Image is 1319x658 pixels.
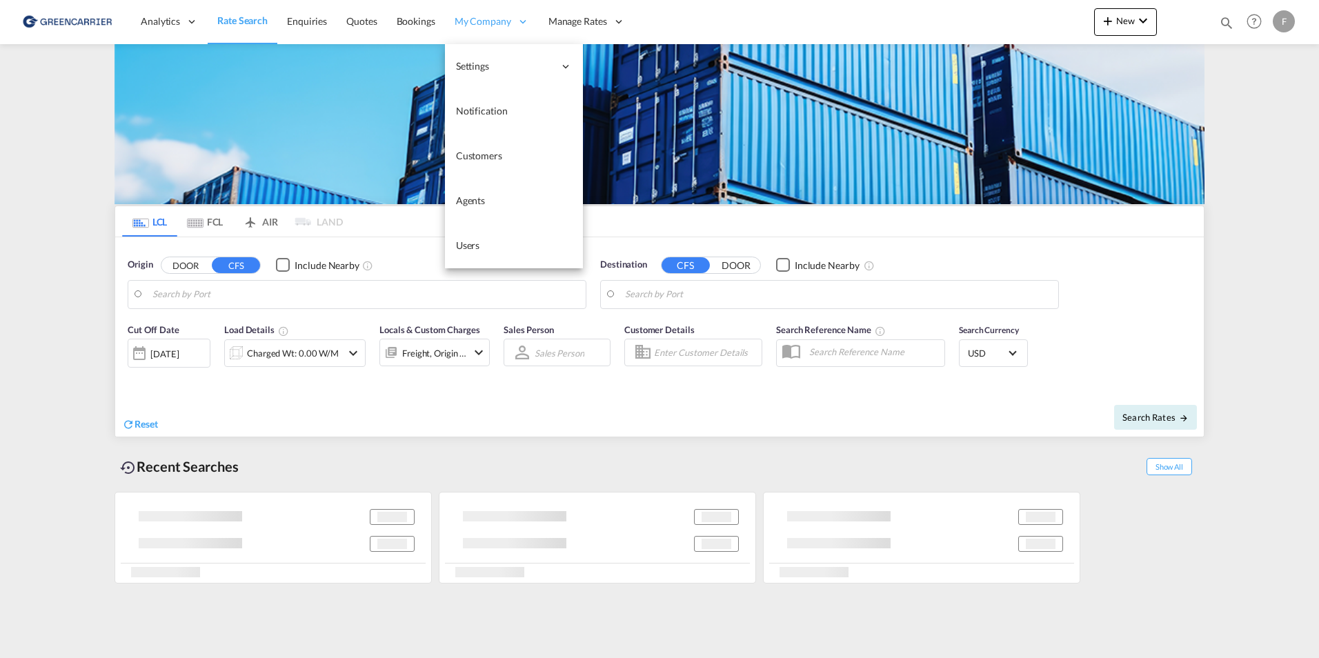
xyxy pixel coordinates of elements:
a: Agents [445,179,583,223]
a: Customers [445,134,583,179]
span: Manage Rates [548,14,607,28]
span: Reset [135,418,158,430]
span: Search Rates [1122,412,1189,423]
md-icon: icon-airplane [242,214,259,224]
span: Load Details [224,324,289,335]
md-icon: icon-chevron-down [345,345,361,361]
md-icon: icon-plus 400-fg [1100,12,1116,29]
span: Agents [456,195,485,206]
md-datepicker: Select [128,366,138,385]
md-checkbox: Checkbox No Ink [276,258,359,272]
div: Origin DOOR CFS Checkbox No InkUnchecked: Ignores neighbouring ports when fetching rates.Checked ... [115,237,1204,437]
span: Analytics [141,14,180,28]
span: Customers [456,150,502,161]
a: Users [445,223,583,268]
div: Freight Origin Destinationicon-chevron-down [379,339,490,366]
span: Sales Person [504,324,554,335]
img: 609dfd708afe11efa14177256b0082fb.png [21,6,114,37]
div: Recent Searches [115,451,244,482]
input: Enter Customer Details [654,342,757,363]
md-select: Sales Person [533,343,586,363]
md-icon: Chargeable Weight [278,326,289,337]
md-icon: Unchecked: Ignores neighbouring ports when fetching rates.Checked : Includes neighbouring ports w... [362,260,373,271]
md-icon: icon-chevron-down [470,344,487,361]
div: icon-magnify [1219,15,1234,36]
div: [DATE] [128,339,210,368]
md-tab-item: FCL [177,206,232,237]
button: Search Ratesicon-arrow-right [1114,405,1197,430]
md-icon: Your search will be saved by the below given name [875,326,886,337]
md-tab-item: AIR [232,206,288,237]
span: Enquiries [287,15,327,27]
md-icon: icon-chevron-down [1135,12,1151,29]
md-select: Select Currency: $ USDUnited States Dollar [966,343,1020,363]
span: Destination [600,258,647,272]
md-pagination-wrapper: Use the left and right arrow keys to navigate between tabs [122,206,343,237]
input: Search Reference Name [802,341,944,362]
span: Show All [1147,458,1192,475]
span: Help [1242,10,1266,33]
md-icon: icon-arrow-right [1179,413,1189,423]
div: Include Nearby [295,259,359,272]
div: [DATE] [150,348,179,360]
div: Freight Origin Destination [402,343,467,363]
md-checkbox: Checkbox No Ink [776,258,860,272]
div: F [1273,10,1295,32]
div: icon-refreshReset [122,417,158,432]
span: Notification [456,105,508,117]
div: Charged Wt: 0.00 W/Micon-chevron-down [224,339,366,367]
a: Notification [445,89,583,134]
md-icon: icon-magnify [1219,15,1234,30]
span: Settings [456,59,554,73]
button: CFS [212,257,260,273]
span: Origin [128,258,152,272]
button: icon-plus 400-fgNewicon-chevron-down [1094,8,1157,36]
button: DOOR [712,257,760,273]
button: DOOR [161,257,210,273]
div: Help [1242,10,1273,34]
span: Bookings [397,15,435,27]
span: Search Currency [959,325,1019,335]
span: My Company [455,14,511,28]
md-icon: Unchecked: Ignores neighbouring ports when fetching rates.Checked : Includes neighbouring ports w... [864,260,875,271]
div: Settings [445,44,583,89]
span: Cut Off Date [128,324,179,335]
span: New [1100,15,1151,26]
span: USD [968,347,1006,359]
span: Search Reference Name [776,324,886,335]
button: CFS [662,257,710,273]
div: Charged Wt: 0.00 W/M [247,343,339,363]
span: Customer Details [624,324,694,335]
div: Include Nearby [795,259,860,272]
input: Search by Port [625,284,1051,305]
span: Rate Search [217,14,268,26]
span: Locals & Custom Charges [379,324,480,335]
md-icon: icon-refresh [122,418,135,430]
input: Search by Port [152,284,579,305]
span: Users [456,239,480,251]
md-tab-item: LCL [122,206,177,237]
span: Quotes [346,15,377,27]
img: GreenCarrierFCL_LCL.png [115,44,1204,204]
md-icon: icon-backup-restore [120,459,137,476]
